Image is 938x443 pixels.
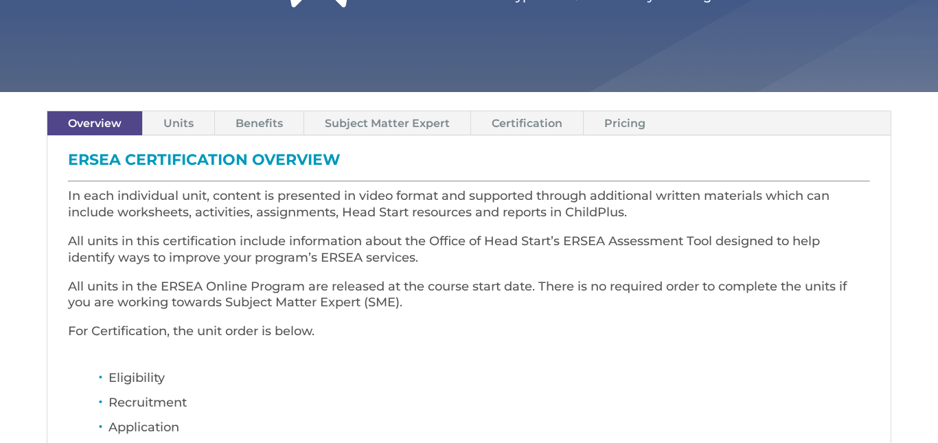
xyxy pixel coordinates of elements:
[68,279,847,310] span: All units in the ERSEA Online Program are released at the course start date. There is no required...
[68,234,869,279] p: All units in this certification include information about the Office of Head Start’s ERSEA Assess...
[68,323,314,339] span: For Certification, the unit order is below.
[108,420,179,435] span: Application
[47,111,142,135] a: Overview
[304,111,470,135] a: Subject Matter Expert
[471,111,583,135] a: Certification
[215,111,304,135] a: Benefits
[108,370,165,385] span: Eligibility
[68,188,830,220] span: In each individual unit, content is presented in video format and supported through additional wr...
[68,152,869,174] h3: ERSEA Certification Overview
[143,111,214,135] a: Units
[108,395,187,410] span: Recruitment
[584,111,666,135] a: Pricing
